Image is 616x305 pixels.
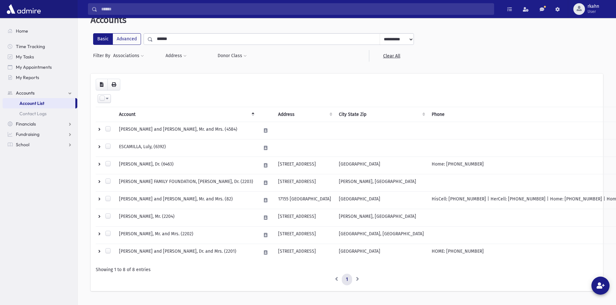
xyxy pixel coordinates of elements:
a: My Tasks [3,52,77,62]
span: User [588,9,599,14]
a: 1 [342,274,352,285]
span: Contact Logs [19,111,47,117]
span: rkahn [588,4,599,9]
a: Fundraising [3,129,77,139]
td: [PERSON_NAME] FAMILY FOUNDATION, [PERSON_NAME], Dr. (2203) [115,174,257,192]
label: Basic [93,33,113,45]
td: [PERSON_NAME], Mr. and Mrs. (2202) [115,227,257,244]
button: CSV [96,79,108,90]
th: Address : activate to sort column ascending [274,107,335,122]
th: City State Zip : activate to sort column ascending [335,107,428,122]
td: [PERSON_NAME] and [PERSON_NAME], Dr. and Mrs. (2201) [115,244,257,261]
td: 17155 [GEOGRAPHIC_DATA] [274,192,335,209]
td: [GEOGRAPHIC_DATA] [335,192,428,209]
span: Accounts [16,90,35,96]
td: [PERSON_NAME], Mr. (2204) [115,209,257,227]
td: [PERSON_NAME] and [PERSON_NAME], Mr. and Mrs. (82) [115,192,257,209]
input: Search [97,3,494,15]
span: Time Tracking [16,44,45,49]
td: [STREET_ADDRESS] [274,244,335,261]
div: Showing 1 to 8 of 8 entries [96,266,598,273]
span: Account List [19,100,44,106]
button: Print [107,79,120,90]
td: [STREET_ADDRESS] [274,157,335,174]
span: My Appointments [16,64,52,70]
td: [GEOGRAPHIC_DATA] [335,244,428,261]
span: Accounts [91,15,126,25]
td: [STREET_ADDRESS] [274,227,335,244]
span: Filter By [93,52,113,59]
a: School [3,139,77,150]
div: FilterModes [93,33,141,45]
td: [PERSON_NAME], [GEOGRAPHIC_DATA] [335,174,428,192]
a: Financials [3,119,77,129]
button: Associations [113,50,144,62]
span: My Reports [16,75,39,80]
th: Account: activate to sort column descending [115,107,257,122]
button: Address [165,50,187,62]
td: [GEOGRAPHIC_DATA], [GEOGRAPHIC_DATA] [335,227,428,244]
span: My Tasks [16,54,34,60]
td: ESCAMILLA, Luly, (6392) [115,139,257,157]
label: Advanced [113,33,141,45]
img: AdmirePro [5,3,42,15]
a: Accounts [3,88,77,98]
span: Fundraising [16,131,39,137]
a: My Reports [3,72,77,83]
a: Clear All [369,50,414,62]
span: Home [16,28,28,34]
td: [STREET_ADDRESS] [274,209,335,227]
td: [STREET_ADDRESS] [274,174,335,192]
a: My Appointments [3,62,77,72]
td: [PERSON_NAME], [GEOGRAPHIC_DATA] [335,209,428,227]
td: [PERSON_NAME] and [PERSON_NAME], Mr. and Mrs. (4584) [115,122,257,139]
a: Time Tracking [3,41,77,52]
td: [GEOGRAPHIC_DATA] [335,157,428,174]
a: Home [3,26,77,36]
td: [PERSON_NAME], Dr. (6463) [115,157,257,174]
button: Donor Class [217,50,247,62]
a: Account List [3,98,75,108]
span: Financials [16,121,36,127]
a: Contact Logs [3,108,77,119]
span: School [16,142,29,147]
